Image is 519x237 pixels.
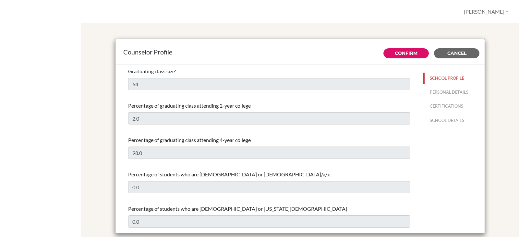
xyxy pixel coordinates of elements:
[128,206,347,212] span: Percentage of students who are [DEMOGRAPHIC_DATA] or [US_STATE][DEMOGRAPHIC_DATA]
[423,87,485,98] button: PERSONAL DETAILS
[128,102,251,109] span: Percentage of graduating class attending 2-year college
[123,47,477,57] div: Counselor Profile
[461,6,511,18] button: [PERSON_NAME]
[423,115,485,126] button: SCHOOL DETAILS
[128,171,330,177] span: Percentage of students who are [DEMOGRAPHIC_DATA] or [DEMOGRAPHIC_DATA]/a/x
[423,73,485,84] button: SCHOOL PROFILE
[423,101,485,112] button: CERTIFICATIONS
[128,68,175,74] span: Graduating class size
[128,137,251,143] span: Percentage of graduating class attending 4-year college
